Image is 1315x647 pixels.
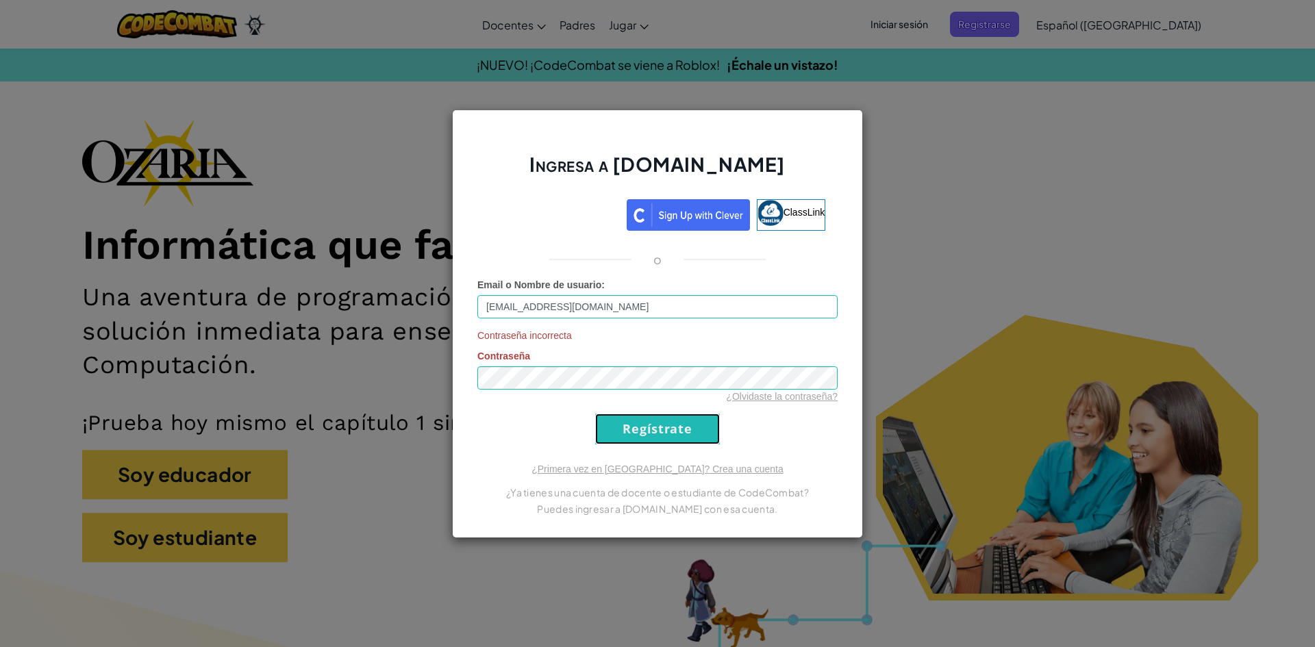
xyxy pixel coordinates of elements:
[653,251,662,268] p: o
[627,199,750,231] img: clever_sso_button@2x.png
[477,484,838,500] p: ¿Ya tienes una cuenta de docente o estudiante de CodeCombat?
[483,198,627,228] iframe: Botón de Acceder con Google
[477,500,838,517] p: Puedes ingresar a [DOMAIN_NAME] con esa cuenta.
[477,279,601,290] span: Email o Nombre de usuario
[726,391,838,402] a: ¿Olvidaste la contraseña?
[477,351,530,361] span: Contraseña
[477,151,838,191] h2: Ingresa a [DOMAIN_NAME]
[477,329,838,342] span: Contraseña incorrecta
[784,206,825,217] span: ClassLink
[595,414,720,444] input: Regístrate
[477,278,605,292] label: :
[757,200,784,226] img: classlink-logo-small.png
[531,464,784,474] a: ¿Primera vez en [GEOGRAPHIC_DATA]? Crea una cuenta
